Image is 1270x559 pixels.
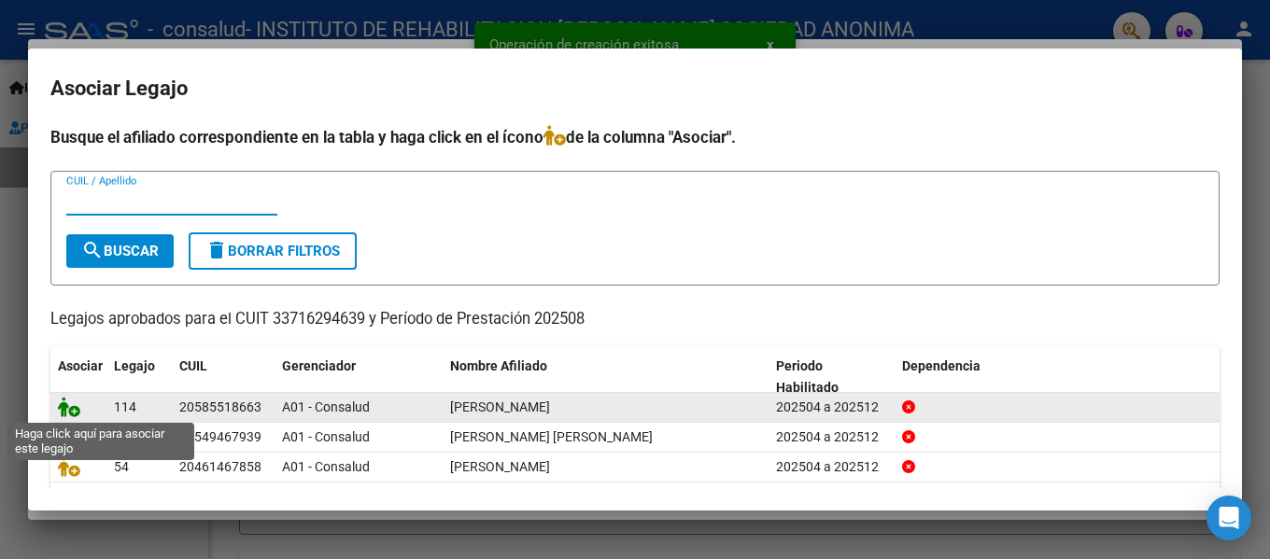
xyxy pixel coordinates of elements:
[179,397,261,418] div: 20585518663
[66,234,174,268] button: Buscar
[50,71,1220,106] h2: Asociar Legajo
[179,426,261,448] div: 20549467939
[282,459,370,474] span: A01 - Consalud
[205,243,340,259] span: Borrar Filtros
[776,426,887,448] div: 202504 a 202512
[902,358,981,373] span: Dependencia
[450,459,550,474] span: WDOWIAK CARLOS ELIAN
[81,239,104,261] mat-icon: search
[114,429,129,444] span: 72
[172,346,275,408] datatable-header-cell: CUIL
[81,243,159,259] span: Buscar
[50,308,1220,331] p: Legajos aprobados para el CUIT 33716294639 y Período de Prestación 202508
[189,232,357,270] button: Borrar Filtros
[1206,496,1251,540] div: Open Intercom Messenger
[58,358,103,373] span: Asociar
[443,346,769,408] datatable-header-cell: Nombre Afiliado
[179,456,261,478] div: 20461467858
[450,399,550,414] span: LESCANO BRUNO EZEQUIEL
[769,346,895,408] datatable-header-cell: Periodo Habilitado
[205,239,228,261] mat-icon: delete
[114,358,155,373] span: Legajo
[114,399,136,414] span: 114
[776,358,839,395] span: Periodo Habilitado
[114,459,129,474] span: 54
[282,399,370,414] span: A01 - Consalud
[282,358,356,373] span: Gerenciador
[450,358,547,373] span: Nombre Afiliado
[776,397,887,418] div: 202504 a 202512
[282,429,370,444] span: A01 - Consalud
[106,346,172,408] datatable-header-cell: Legajo
[179,358,207,373] span: CUIL
[50,346,106,408] datatable-header-cell: Asociar
[50,125,1220,149] h4: Busque el afiliado correspondiente en la tabla y haga click en el ícono de la columna "Asociar".
[275,346,443,408] datatable-header-cell: Gerenciador
[895,346,1221,408] datatable-header-cell: Dependencia
[450,429,653,444] span: PEREYRA SANDOVAL IAN CRISTIAN
[776,456,887,478] div: 202504 a 202512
